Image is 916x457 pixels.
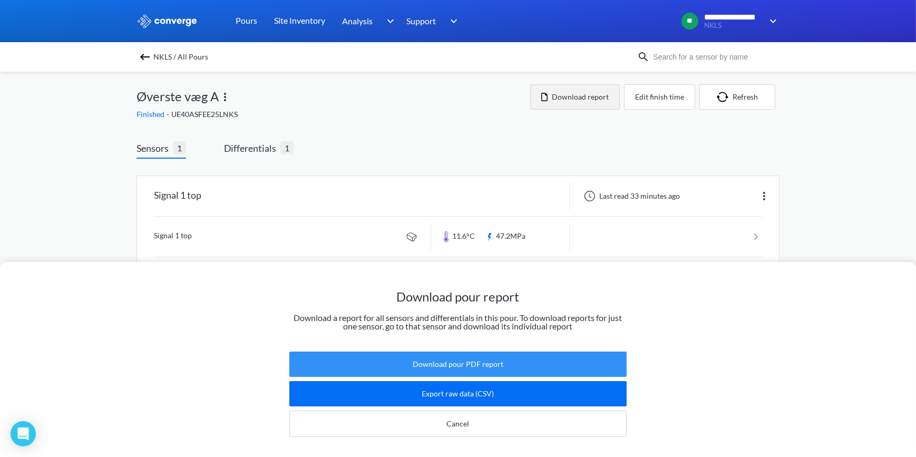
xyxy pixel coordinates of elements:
button: Cancel [289,411,627,437]
img: logo_ewhite.svg [137,14,198,28]
img: downArrow.svg [763,15,779,27]
span: Support [406,14,436,27]
span: NKLS / All Pours [153,50,208,64]
h1: Download pour report [289,288,627,305]
button: Export raw data (CSV) [289,381,627,406]
span: Analysis [342,14,373,27]
p: Download a report for all sensors and differentials in this pour. To download reports for just on... [289,314,627,330]
button: Download pour PDF report [289,352,627,377]
input: Search for a sensor by name [650,51,777,63]
img: downArrow.svg [380,15,397,27]
div: Open Intercom Messenger [11,421,36,446]
img: downArrow.svg [443,15,460,27]
img: icon-search.svg [637,51,650,63]
span: NKLS [704,22,763,30]
img: backspace.svg [139,51,151,63]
